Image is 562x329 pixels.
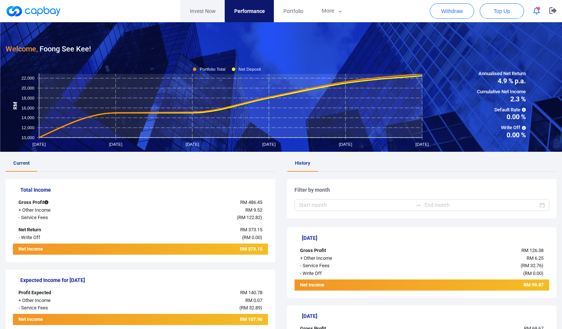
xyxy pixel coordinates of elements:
[109,142,122,147] tspan: [DATE]
[494,7,510,15] span: Top Up
[185,142,199,147] tspan: [DATE]
[245,207,262,213] span: RM 9.52
[21,76,34,80] tspan: 22,000
[119,234,268,242] div: ( )
[119,214,268,222] div: ( )
[13,160,30,166] span: Current
[477,70,526,78] span: Annualised Net Return
[240,227,262,232] span: RM 373.15
[21,115,34,120] tspan: 14,000
[13,245,119,255] div: Net Income
[299,201,413,209] input: Start month
[525,271,542,276] span: RM 0.00
[524,282,544,288] span: RM 99.87
[477,88,526,96] span: Cumulative Net Income
[401,270,549,278] div: ( )
[295,160,310,166] span: History
[13,226,119,234] div: Net Return
[234,7,265,15] span: Performance
[21,135,34,140] tspan: 10,000
[6,44,38,53] span: Welcome,
[20,187,268,193] h5: Total Income
[13,214,119,222] div: - Service Fees
[239,246,262,252] span: RM 373.15
[13,234,119,242] div: - Write Off
[21,95,34,100] tspan: 18,000
[241,305,260,310] span: RM 32.89
[21,125,34,130] tspan: 12,000
[415,142,429,147] tspan: [DATE]
[294,247,401,255] div: Gross Profit
[239,316,262,322] span: RM 107.96
[521,248,544,253] span: RM 126.38
[294,281,401,291] div: Net Income
[13,289,119,297] div: Profit Expected
[119,304,268,312] div: ( )
[401,262,549,270] div: ( )
[13,304,119,312] div: - Service Fees
[13,316,119,325] div: Net Income
[424,201,538,209] input: End month
[200,67,226,71] tspan: Portfolio Total
[32,142,45,147] tspan: [DATE]
[522,263,542,268] span: RM 32.76
[339,142,352,147] tspan: [DATE]
[262,142,275,147] tspan: [DATE]
[477,106,526,114] span: Default Rate
[13,199,119,207] div: Gross Profit
[13,297,119,305] div: + Other Income
[415,202,421,208] span: swap-right
[477,124,526,132] span: Write Off
[13,207,119,214] div: + Other Income
[21,105,34,110] tspan: 16,000
[477,78,526,84] span: 4.9 % p.a.
[415,202,421,208] span: to
[294,262,401,270] div: - Service Fees
[238,215,260,220] span: RM 122.82
[20,277,268,283] h5: Expected Income for [DATE]
[302,235,549,241] h5: [DATE]
[527,255,544,261] span: RM 6.25
[480,3,524,19] button: Top Up
[6,43,91,55] h3: Foong See Kee !
[294,270,401,278] div: - Write Off
[294,187,549,193] h5: Filter by month
[477,132,526,138] span: 0.00 %
[243,235,260,240] span: RM 0.00
[283,7,303,15] span: Portfolio
[430,3,474,19] button: Withdraw
[477,96,526,103] span: 2.3 %
[239,67,261,71] tspan: Net Deposit
[245,298,262,303] span: RM 0.07
[240,290,262,295] span: RM 140.78
[13,102,18,110] tspan: RM
[21,86,34,90] tspan: 20,000
[240,199,262,205] span: RM 486.45
[294,255,401,262] div: + Other Income
[477,114,526,120] span: 0.00 %
[302,313,549,319] h5: [DATE]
